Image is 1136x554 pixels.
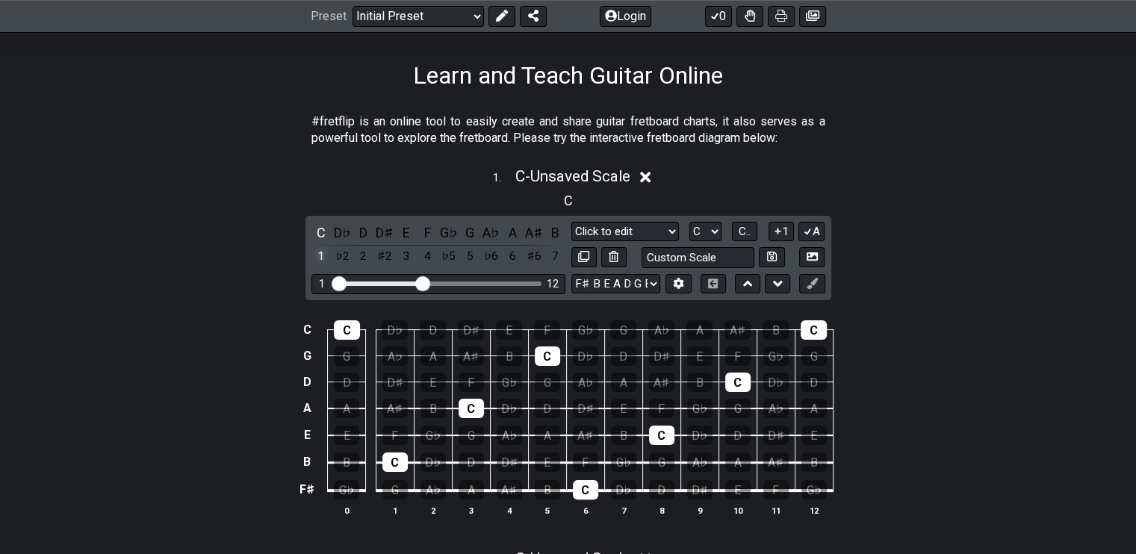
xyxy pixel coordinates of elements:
div: C [382,452,408,472]
div: E [496,320,522,340]
select: Scale [571,222,679,242]
div: A♯ [763,452,789,472]
div: A [420,346,446,366]
div: A♯ [724,320,751,340]
div: B [420,399,446,418]
button: 1 [769,222,794,242]
div: A♭ [687,452,713,472]
button: Store user defined scale [759,247,784,267]
div: C [801,320,827,340]
button: Login [600,6,651,27]
div: F [573,452,598,472]
div: toggle pitch class [545,222,565,243]
div: B [801,452,827,472]
td: D [297,369,317,395]
div: toggle pitch class [397,222,416,243]
div: F [459,373,484,392]
th: 5 [528,503,566,519]
span: 1 . [493,170,515,187]
div: G [382,480,408,499]
div: toggle scale degree [460,246,479,267]
div: G [801,346,827,366]
div: D [459,452,484,472]
div: C [334,320,360,340]
div: B [334,452,359,472]
div: D [649,480,674,499]
div: F [382,426,408,445]
div: toggle pitch class [418,222,437,243]
button: C.. [732,222,757,242]
div: toggle scale degree [439,246,459,267]
button: Create Image [799,247,825,267]
div: C [573,480,598,499]
div: D♭ [573,346,598,366]
div: A [334,399,359,418]
td: A [297,395,317,422]
div: G♭ [801,480,827,499]
div: E [687,346,713,366]
div: A [686,320,713,340]
th: 0 [328,503,366,519]
div: D♭ [611,480,636,499]
div: toggle scale degree [482,246,501,267]
button: Toggle horizontal chord view [701,274,726,294]
div: toggle pitch class [354,222,373,243]
div: D♭ [687,426,713,445]
th: 12 [795,503,833,519]
div: E [611,399,636,418]
div: E [420,373,446,392]
h1: Learn and Teach Guitar Online [413,61,723,90]
div: A♯ [573,426,598,445]
div: A [611,373,636,392]
button: Copy [571,247,597,267]
button: Share Preset [520,6,547,27]
div: G♭ [611,452,636,472]
div: D♭ [420,452,446,472]
div: F [725,346,751,366]
div: D♯ [497,452,522,472]
td: C [297,317,317,343]
button: Delete [601,247,627,267]
div: 12 [547,278,559,290]
th: 10 [718,503,757,519]
div: A♯ [459,346,484,366]
button: Toggle Dexterity for all fretkits [736,6,763,27]
div: A♭ [763,399,789,418]
button: Edit Preset [488,6,515,27]
div: toggle scale degree [524,246,544,267]
div: toggle pitch class [460,222,479,243]
button: Create image [799,6,826,27]
div: F [534,320,560,340]
span: C - Unsaved Scale [515,167,630,185]
span: C [564,190,573,211]
div: A♭ [420,480,446,499]
th: 6 [566,503,604,519]
th: 11 [757,503,795,519]
div: G [649,452,674,472]
div: D♭ [763,373,789,392]
div: D [334,373,359,392]
div: B [497,346,522,366]
div: E [801,426,827,445]
div: A♭ [648,320,674,340]
div: A♭ [382,346,408,366]
div: A [459,480,484,499]
div: toggle scale degree [418,246,437,267]
div: toggle scale degree [545,246,565,267]
th: 7 [604,503,642,519]
th: 3 [452,503,490,519]
section: Scale pitch classes [557,187,580,211]
div: G [535,373,560,392]
th: 4 [490,503,528,519]
div: A♭ [497,426,522,445]
div: E [535,452,560,472]
div: A♯ [497,480,522,499]
div: toggle scale degree [354,246,373,267]
div: E [725,480,751,499]
div: toggle pitch class [524,222,544,243]
div: toggle scale degree [503,246,522,267]
div: toggle pitch class [482,222,501,243]
span: Preset [311,10,347,24]
div: G♭ [334,480,359,499]
th: 8 [642,503,680,519]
